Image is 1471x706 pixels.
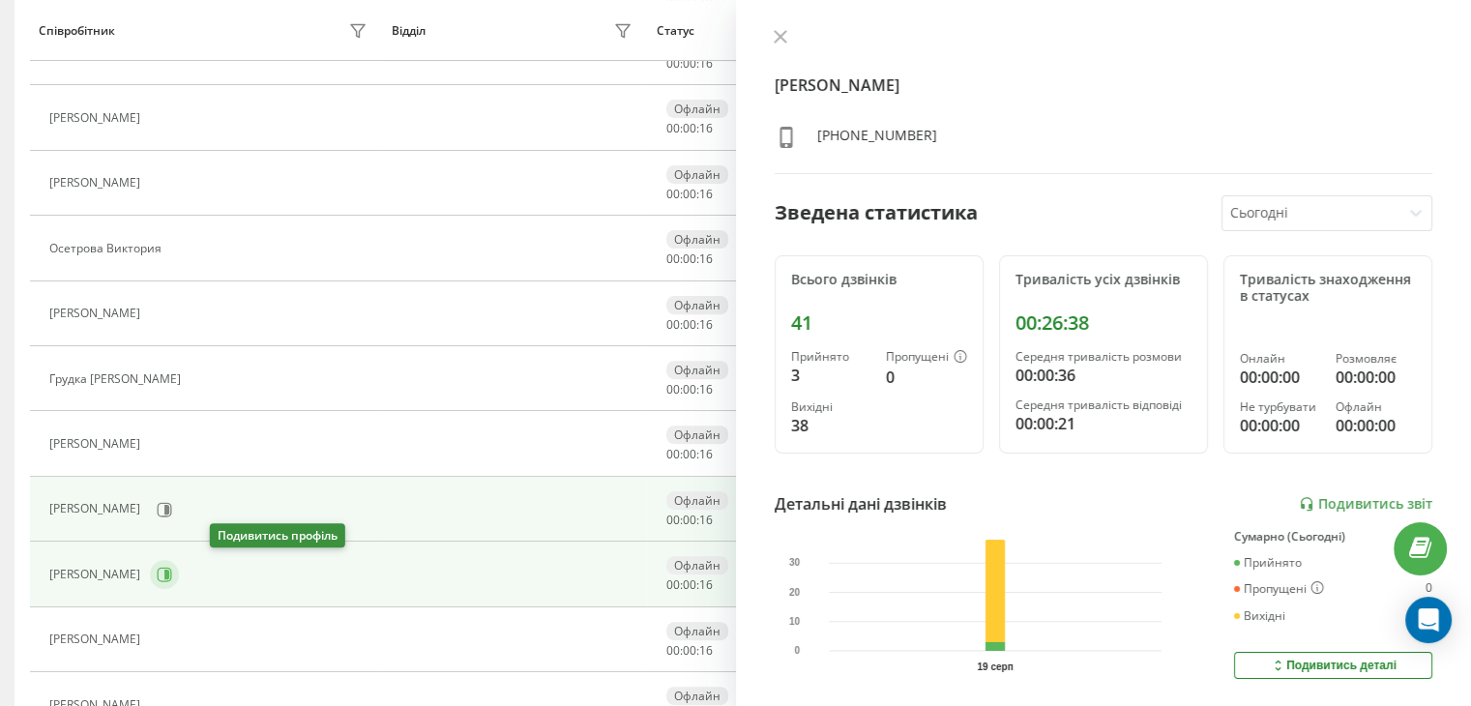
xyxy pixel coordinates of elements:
[699,186,713,202] span: 16
[666,250,680,267] span: 00
[699,381,713,397] span: 16
[666,381,680,397] span: 00
[666,188,713,201] div: : :
[666,186,680,202] span: 00
[683,186,696,202] span: 00
[392,24,426,38] div: Відділ
[791,311,967,335] div: 41
[210,523,345,547] div: Подивитись профіль
[666,622,728,640] div: Офлайн
[666,383,713,397] div: : :
[666,426,728,444] div: Офлайн
[666,316,680,333] span: 00
[49,372,186,386] div: Грудка [PERSON_NAME]
[1240,414,1320,437] div: 00:00:00
[791,272,967,288] div: Всього дзвінків
[666,448,713,461] div: : :
[1234,609,1285,623] div: Вихідні
[1015,398,1192,412] div: Середня тривалість відповіді
[1015,311,1192,335] div: 00:26:38
[666,578,713,592] div: : :
[699,446,713,462] span: 16
[1234,530,1432,544] div: Сумарно (Сьогодні)
[49,632,145,646] div: [PERSON_NAME]
[1015,412,1192,435] div: 00:00:21
[666,252,713,266] div: : :
[775,492,947,515] div: Детальні дані дзвінків
[666,687,728,705] div: Офлайн
[666,165,728,184] div: Офлайн
[1270,658,1397,673] div: Подивитись деталі
[666,296,728,314] div: Офлайн
[775,198,978,227] div: Зведена статистика
[1336,400,1416,414] div: Офлайн
[1336,414,1416,437] div: 00:00:00
[49,437,145,451] div: [PERSON_NAME]
[666,120,680,136] span: 00
[886,366,967,389] div: 0
[789,616,801,627] text: 10
[775,74,1433,97] h4: [PERSON_NAME]
[699,642,713,659] span: 16
[1426,581,1432,597] div: 0
[1015,272,1192,288] div: Тривалість усіх дзвінків
[666,446,680,462] span: 00
[657,24,694,38] div: Статус
[977,662,1013,672] text: 19 серп
[1336,352,1416,366] div: Розмовляє
[666,514,713,527] div: : :
[1336,366,1416,389] div: 00:00:00
[794,646,800,657] text: 0
[1015,364,1192,387] div: 00:00:36
[791,400,870,414] div: Вихідні
[1299,496,1432,513] a: Подивитись звіт
[49,502,145,515] div: [PERSON_NAME]
[49,176,145,190] div: [PERSON_NAME]
[683,512,696,528] span: 00
[699,55,713,72] span: 16
[683,381,696,397] span: 00
[683,316,696,333] span: 00
[49,242,166,255] div: Осетрова Виктория
[666,57,713,71] div: : :
[1240,272,1416,305] div: Тривалість знаходження в статусах
[683,642,696,659] span: 00
[49,111,145,125] div: [PERSON_NAME]
[683,446,696,462] span: 00
[1240,352,1320,366] div: Онлайн
[683,576,696,593] span: 00
[666,644,713,658] div: : :
[1240,400,1320,414] div: Не турбувати
[699,512,713,528] span: 16
[683,120,696,136] span: 00
[789,558,801,569] text: 30
[791,350,870,364] div: Прийнято
[666,556,728,574] div: Офлайн
[666,230,728,249] div: Офлайн
[886,350,967,366] div: Пропущені
[49,568,145,581] div: [PERSON_NAME]
[39,24,115,38] div: Співробітник
[791,364,870,387] div: 3
[1015,350,1192,364] div: Середня тривалість розмови
[699,120,713,136] span: 16
[666,122,713,135] div: : :
[817,126,937,154] div: [PHONE_NUMBER]
[666,318,713,332] div: : :
[666,642,680,659] span: 00
[666,491,728,510] div: Офлайн
[666,100,728,118] div: Офлайн
[666,576,680,593] span: 00
[789,587,801,598] text: 20
[791,414,870,437] div: 38
[683,55,696,72] span: 00
[666,361,728,379] div: Офлайн
[683,250,696,267] span: 00
[699,316,713,333] span: 16
[666,55,680,72] span: 00
[1234,581,1324,597] div: Пропущені
[1405,597,1452,643] div: Open Intercom Messenger
[666,512,680,528] span: 00
[1234,652,1432,679] button: Подивитись деталі
[1240,366,1320,389] div: 00:00:00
